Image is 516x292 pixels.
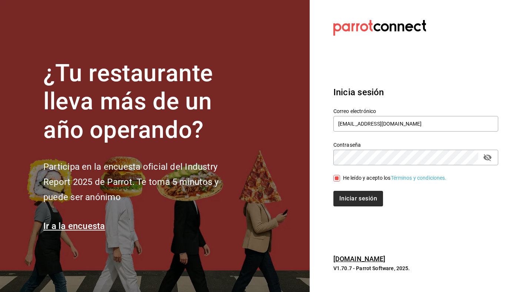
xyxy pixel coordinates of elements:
[333,255,386,263] a: [DOMAIN_NAME]
[391,175,447,181] a: Términos y condiciones.
[43,159,243,205] h2: Participa en la encuesta oficial del Industry Report 2025 de Parrot. Te toma 5 minutos y puede se...
[343,174,447,182] div: He leído y acepto los
[43,59,243,145] h1: ¿Tu restaurante lleva más de un año operando?
[481,151,494,164] button: passwordField
[333,108,498,113] label: Correo electrónico
[333,191,383,206] button: Iniciar sesión
[333,265,498,272] p: V1.70.7 - Parrot Software, 2025.
[333,86,498,99] h3: Inicia sesión
[333,116,498,132] input: Ingresa tu correo electrónico
[333,142,498,147] label: Contraseña
[43,221,105,231] a: Ir a la encuesta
